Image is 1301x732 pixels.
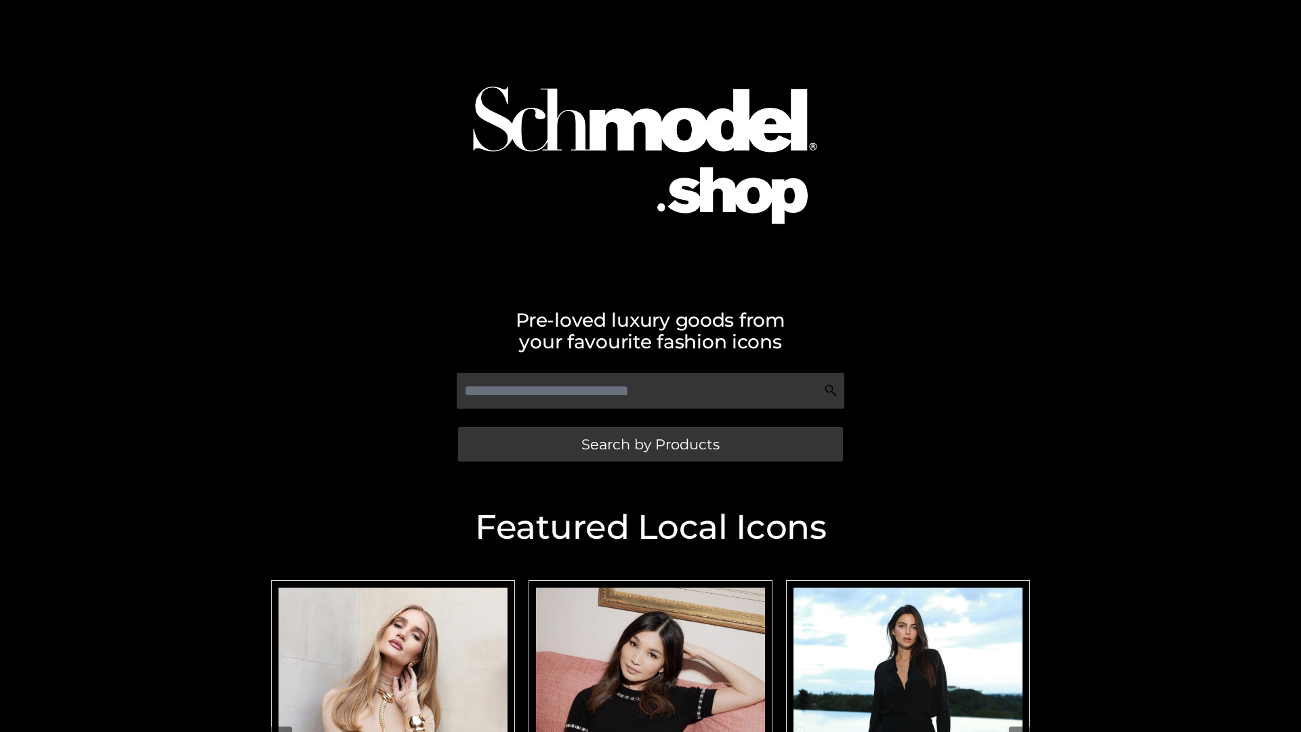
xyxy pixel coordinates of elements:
img: Search Icon [824,384,838,397]
a: Search by Products [458,427,843,462]
span: Search by Products [581,437,720,451]
h2: Pre-loved luxury goods from your favourite fashion icons [264,309,1037,352]
h2: Featured Local Icons​ [264,510,1037,544]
